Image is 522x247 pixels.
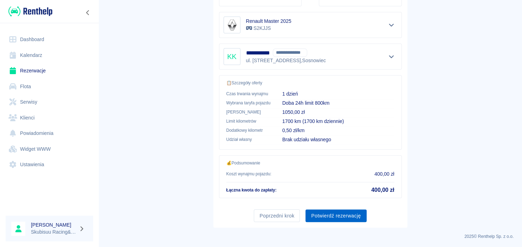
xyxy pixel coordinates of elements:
p: 0,50 zł/km [282,127,394,134]
h6: [PERSON_NAME] [31,221,76,228]
a: Dashboard [6,32,93,47]
div: KK [224,48,240,65]
p: Koszt wynajmu pojazdu : [226,171,272,177]
p: [PERSON_NAME] [226,109,271,115]
p: 📋 Szczegóły oferty [226,80,394,86]
p: Łączna kwota do zapłaty : [226,187,277,193]
button: Zwiń nawigację [83,8,93,17]
h6: Renault Master 2025 [246,18,291,25]
p: 1700 km (1700 km dziennie) [282,118,394,125]
img: Image [225,18,239,32]
a: Serwisy [6,94,93,110]
p: 💰 Podsumowanie [226,160,394,166]
a: Widget WWW [6,141,93,157]
p: Skubisuu Racing&Rent [31,228,76,236]
a: Rezerwacje [6,63,93,79]
p: Limit kilometrów [226,118,271,124]
p: 2025 © Renthelp Sp. z o.o. [107,233,514,240]
p: 1050,00 zł [282,109,394,116]
p: Czas trwania wynajmu [226,91,271,97]
a: Klienci [6,110,93,126]
p: Udział własny [226,136,271,143]
button: Pokaż szczegóły [386,52,397,61]
button: Poprzedni krok [254,209,300,222]
p: Dodatkowy kilometr [226,127,271,134]
a: Powiadomienia [6,125,93,141]
a: Ustawienia [6,157,93,173]
a: Renthelp logo [6,6,52,17]
button: Pokaż szczegóły [386,20,397,30]
img: Renthelp logo [8,6,52,17]
p: S2KJJS [246,25,291,32]
p: 1 dzień [282,90,394,98]
button: Potwierdź rezerwację [305,209,366,222]
p: Brak udziału własnego [282,136,394,143]
a: Kalendarz [6,47,93,63]
p: 400,00 zł [374,170,394,178]
h5: 400,00 zł [371,187,394,194]
p: Wybrana taryfa pojazdu [226,100,271,106]
a: Flota [6,79,93,95]
p: ul. [STREET_ADDRESS] , Sosnowiec [246,57,326,64]
p: Doba 24h limit 800km [282,99,394,107]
